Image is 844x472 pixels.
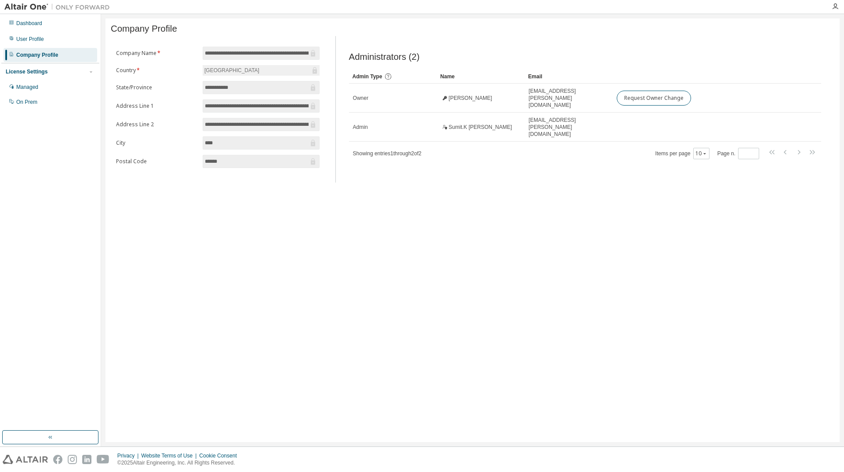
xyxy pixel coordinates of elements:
span: Admin [353,124,368,131]
img: instagram.svg [68,455,77,464]
span: Admin Type [353,73,382,80]
span: Items per page [655,148,709,159]
label: Company Name [116,50,197,57]
label: Postal Code [116,158,197,165]
img: altair_logo.svg [3,455,48,464]
div: Privacy [117,452,141,459]
div: [GEOGRAPHIC_DATA] [203,65,320,76]
span: Owner [353,95,368,102]
label: Address Line 2 [116,121,197,128]
span: Administrators (2) [349,52,420,62]
button: Request Owner Change [617,91,691,106]
div: Cookie Consent [199,452,242,459]
div: Website Terms of Use [141,452,199,459]
label: City [116,139,197,146]
div: On Prem [16,99,37,106]
div: User Profile [16,36,44,43]
div: Email [528,70,609,84]
img: linkedin.svg [82,455,91,464]
div: Managed [16,84,38,91]
div: Name [440,70,521,84]
label: Address Line 1 [116,102,197,110]
p: © 2025 Altair Engineering, Inc. All Rights Reserved. [117,459,242,467]
span: Sumit.K [PERSON_NAME] [449,124,512,131]
div: Company Profile [16,51,58,59]
span: [EMAIL_ADDRESS][PERSON_NAME][DOMAIN_NAME] [529,88,609,109]
span: [EMAIL_ADDRESS][PERSON_NAME][DOMAIN_NAME] [529,117,609,138]
label: Country [116,67,197,74]
span: Showing entries 1 through 2 of 2 [353,150,422,157]
span: [PERSON_NAME] [449,95,492,102]
div: License Settings [6,68,47,75]
img: facebook.svg [53,455,62,464]
span: Company Profile [111,24,177,34]
button: 10 [695,150,707,157]
div: [GEOGRAPHIC_DATA] [203,66,261,75]
img: Altair One [4,3,114,11]
img: youtube.svg [97,455,109,464]
div: Dashboard [16,20,42,27]
label: State/Province [116,84,197,91]
span: Page n. [717,148,759,159]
